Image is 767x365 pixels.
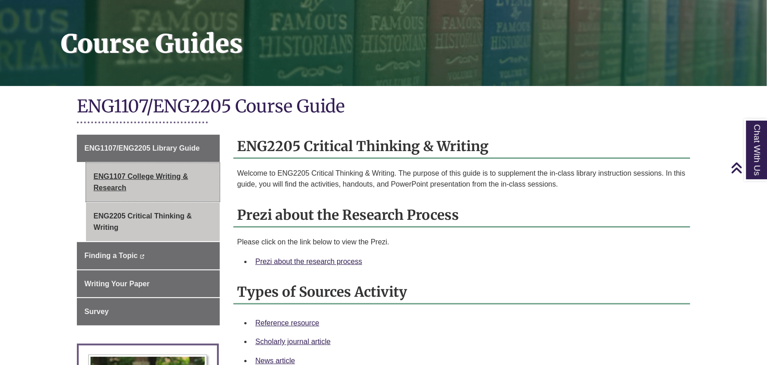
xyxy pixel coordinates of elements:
[77,298,220,325] a: Survey
[237,168,686,190] p: Welcome to ENG2205 Critical Thinking & Writing. The purpose of this guide is to supplement the in...
[77,242,220,269] a: Finding a Topic
[77,135,220,325] div: Guide Page Menu
[86,203,220,241] a: ENG2205 Critical Thinking & Writing
[85,144,200,152] span: ENG1107/ENG2205 Library Guide
[255,258,362,265] a: Prezi about the research process
[255,338,330,345] a: Scholarly journal article
[85,280,150,288] span: Writing Your Paper
[85,308,109,315] span: Survey
[77,135,220,162] a: ENG1107/ENG2205 Library Guide
[77,95,691,119] h1: ENG1107/ENG2205 Course Guide
[233,280,690,304] h2: Types of Sources Activity
[255,357,295,365] a: News article
[731,162,765,174] a: Back to Top
[140,254,145,259] i: This link opens in a new window
[233,203,690,228] h2: Prezi about the Research Process
[85,252,138,259] span: Finding a Topic
[255,319,319,327] a: Reference resource
[77,270,220,298] a: Writing Your Paper
[86,163,220,202] a: ENG1107 College Writing & Research
[237,237,686,248] p: Please click on the link below to view the Prezi.
[233,135,690,159] h2: ENG2205 Critical Thinking & Writing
